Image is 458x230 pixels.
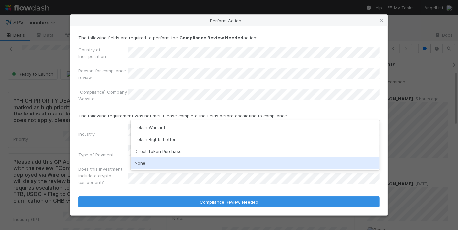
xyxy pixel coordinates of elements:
strong: Compliance Review Needed [179,35,243,40]
div: Token Warrant [131,121,380,133]
p: The following requirement was not met: Please complete the fields before escalating to compliance. [78,113,380,119]
div: Perform Action [70,15,388,26]
label: Does this investment include a crypto component? [78,166,128,186]
p: The following fields are required to perform the action: [78,34,380,41]
label: Country of Incorporation [78,46,128,60]
button: Compliance Review Needed [78,196,380,207]
label: [Compliance] Company Website [78,89,128,102]
label: Type of Payment [78,151,114,158]
div: Token Rights Letter [131,133,380,145]
div: None [131,157,380,169]
label: Industry [78,131,95,137]
div: Direct Token Purchase [131,145,380,157]
label: Reason for compliance review [78,68,128,81]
